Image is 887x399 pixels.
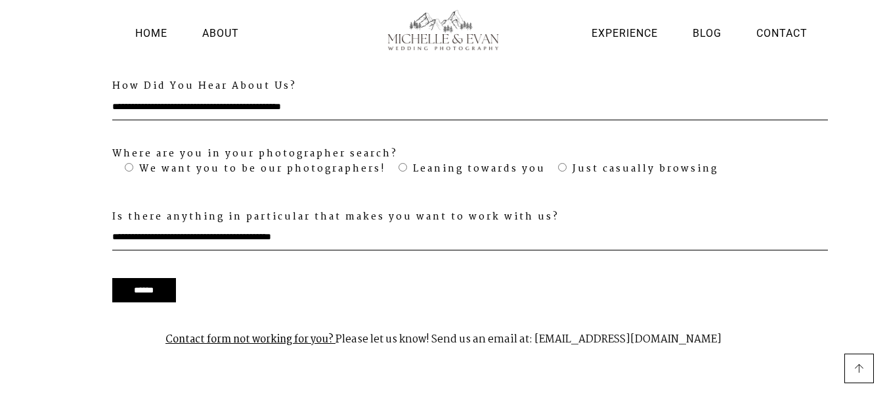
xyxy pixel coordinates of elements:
a: Blog [689,24,725,42]
strong: Contact form not working for you? [165,331,334,348]
a: About [199,24,242,42]
label: Is there anything in particular that makes you want to work with us? [112,210,828,251]
p: Please let us know! Send us an email at: [EMAIL_ADDRESS][DOMAIN_NAME] [66,319,821,360]
a: Experience [588,24,661,42]
input: We want you to be our photographers! [125,163,133,172]
span: Just casually browsing [569,161,718,177]
input: Just casually browsing [558,163,567,172]
a: Contact [753,24,811,42]
input: How Did You Hear About Us? [112,94,828,120]
label: How Did You Hear About Us? [112,79,828,120]
a: Home [132,24,171,42]
label: Where are you in your photographer search? [112,147,828,183]
input: Is there anything in particular that makes you want to work with us? [112,224,828,250]
span: We want you to be our photographers! [135,161,386,177]
span: Leaning towards you [409,161,546,177]
input: Leaning towards you [399,163,407,172]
